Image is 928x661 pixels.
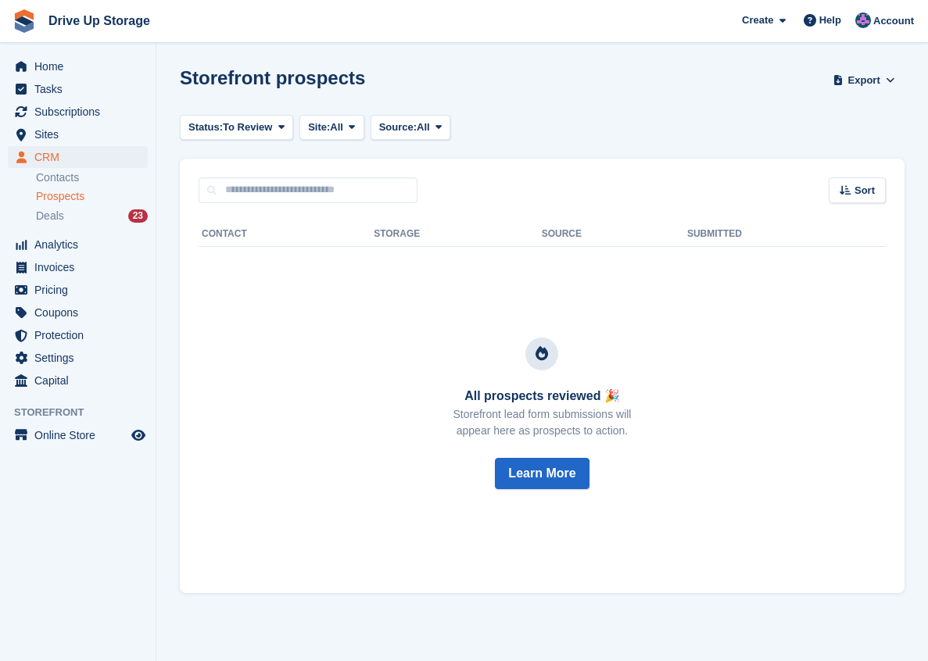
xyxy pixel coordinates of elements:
[848,73,880,88] span: Export
[819,13,841,28] span: Help
[308,120,330,135] span: Site:
[36,170,148,185] a: Contacts
[330,120,343,135] span: All
[417,120,430,135] span: All
[8,302,148,323] a: menu
[188,120,223,135] span: Status:
[8,370,148,391] a: menu
[34,78,128,100] span: Tasks
[180,67,365,88] h1: Storefront prospects
[34,279,128,301] span: Pricing
[374,222,541,247] th: Storage
[8,324,148,346] a: menu
[42,8,156,34] a: Drive Up Storage
[8,347,148,369] a: menu
[34,123,128,145] span: Sites
[495,458,589,489] button: Learn More
[855,13,871,28] img: Andy
[8,78,148,100] a: menu
[36,189,84,204] span: Prospects
[36,188,148,205] a: Prospects
[34,424,128,446] span: Online Store
[873,13,914,29] span: Account
[371,115,451,141] button: Source: All
[34,234,128,255] span: Analytics
[8,55,148,77] a: menu
[34,324,128,346] span: Protection
[8,234,148,255] a: menu
[453,406,632,439] p: Storefront lead form submissions will appear here as prospects to action.
[13,9,36,33] img: stora-icon-8386f47178a22dfd0bd8f6a31ec36ba5ce8667c1dd55bd0f319d3a0aa187defe.svg
[542,222,687,247] th: Source
[34,256,128,278] span: Invoices
[8,279,148,301] a: menu
[8,146,148,168] a: menu
[34,370,128,391] span: Capital
[223,120,272,135] span: To Review
[8,123,148,145] a: menu
[829,67,898,93] button: Export
[379,120,417,135] span: Source:
[8,256,148,278] a: menu
[34,55,128,77] span: Home
[34,302,128,323] span: Coupons
[14,405,156,420] span: Storefront
[34,101,128,123] span: Subscriptions
[299,115,364,141] button: Site: All
[855,183,875,198] span: Sort
[129,426,148,445] a: Preview store
[453,389,632,403] h3: All prospects reviewed 🎉
[180,115,293,141] button: Status: To Review
[687,222,886,247] th: Submitted
[36,208,148,224] a: Deals 23
[36,209,64,223] span: Deals
[34,146,128,168] span: CRM
[8,424,148,446] a: menu
[8,101,148,123] a: menu
[34,347,128,369] span: Settings
[128,209,148,223] div: 23
[742,13,773,28] span: Create
[199,222,374,247] th: Contact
